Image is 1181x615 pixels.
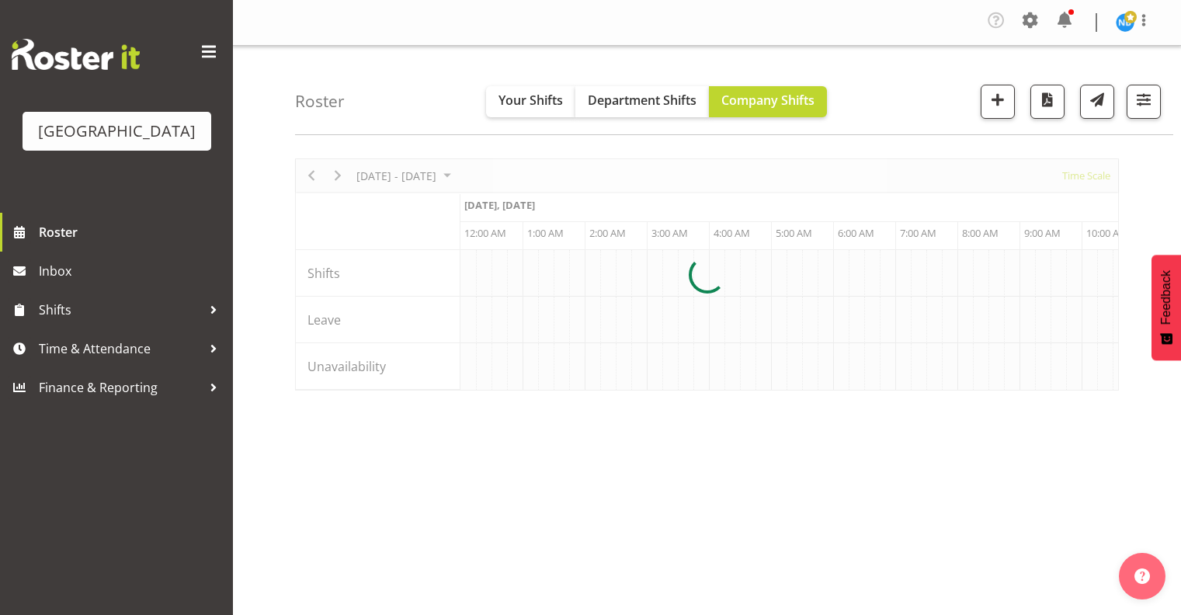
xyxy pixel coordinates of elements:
[1116,13,1134,32] img: nicoel-boschman11219.jpg
[1080,85,1114,119] button: Send a list of all shifts for the selected filtered period to all rostered employees.
[1127,85,1161,119] button: Filter Shifts
[12,39,140,70] img: Rosterit website logo
[39,298,202,321] span: Shifts
[575,86,709,117] button: Department Shifts
[498,92,563,109] span: Your Shifts
[486,86,575,117] button: Your Shifts
[1159,270,1173,325] span: Feedback
[709,86,827,117] button: Company Shifts
[721,92,815,109] span: Company Shifts
[588,92,696,109] span: Department Shifts
[1134,568,1150,584] img: help-xxl-2.png
[39,376,202,399] span: Finance & Reporting
[1151,255,1181,360] button: Feedback - Show survey
[39,221,225,244] span: Roster
[1030,85,1065,119] button: Download a PDF of the roster according to the set date range.
[295,92,345,110] h4: Roster
[38,120,196,143] div: [GEOGRAPHIC_DATA]
[39,259,225,283] span: Inbox
[39,337,202,360] span: Time & Attendance
[981,85,1015,119] button: Add a new shift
